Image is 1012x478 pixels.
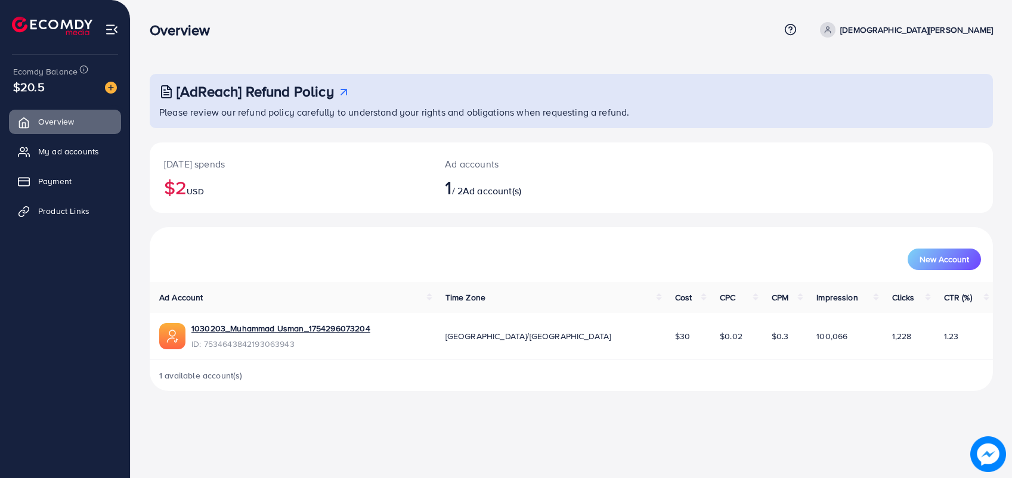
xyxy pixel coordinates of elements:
h2: $2 [164,176,416,198]
a: Product Links [9,199,121,223]
img: image [970,436,1006,472]
span: 1,228 [892,330,912,342]
span: CTR (%) [944,291,972,303]
a: 1030203_Muhammad Usman_1754296073204 [191,322,370,334]
h3: [AdReach] Refund Policy [177,83,334,100]
span: Ecomdy Balance [13,66,78,77]
span: Overview [38,116,74,128]
span: CPM [772,291,788,303]
p: [DEMOGRAPHIC_DATA][PERSON_NAME] [840,23,993,37]
span: 1 [445,173,451,201]
img: logo [12,17,92,35]
span: CPC [720,291,735,303]
a: My ad accounts [9,139,121,163]
a: [DEMOGRAPHIC_DATA][PERSON_NAME] [815,22,993,38]
span: $20.5 [13,78,45,95]
span: Product Links [38,205,89,217]
p: Please review our refund policy carefully to understand your rights and obligations when requesti... [159,105,986,119]
span: $30 [675,330,690,342]
p: Ad accounts [445,157,627,171]
span: Clicks [892,291,915,303]
span: [GEOGRAPHIC_DATA]/[GEOGRAPHIC_DATA] [445,330,611,342]
span: 100,066 [816,330,847,342]
img: menu [105,23,119,36]
h3: Overview [150,21,219,39]
span: 1 available account(s) [159,370,243,381]
span: 1.23 [944,330,959,342]
span: Time Zone [445,291,485,303]
span: Ad account(s) [463,184,521,197]
img: image [105,82,117,94]
span: Payment [38,175,72,187]
a: Payment [9,169,121,193]
p: [DATE] spends [164,157,416,171]
span: $0.3 [772,330,789,342]
button: New Account [908,249,981,270]
span: My ad accounts [38,145,99,157]
span: New Account [920,255,969,263]
span: ID: 7534643842193063943 [191,338,370,350]
span: Ad Account [159,291,203,303]
a: Overview [9,110,121,134]
span: USD [187,185,203,197]
h2: / 2 [445,176,627,198]
span: Impression [816,291,858,303]
span: Cost [675,291,692,303]
span: $0.02 [720,330,742,342]
img: ic-ads-acc.e4c84228.svg [159,323,185,349]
